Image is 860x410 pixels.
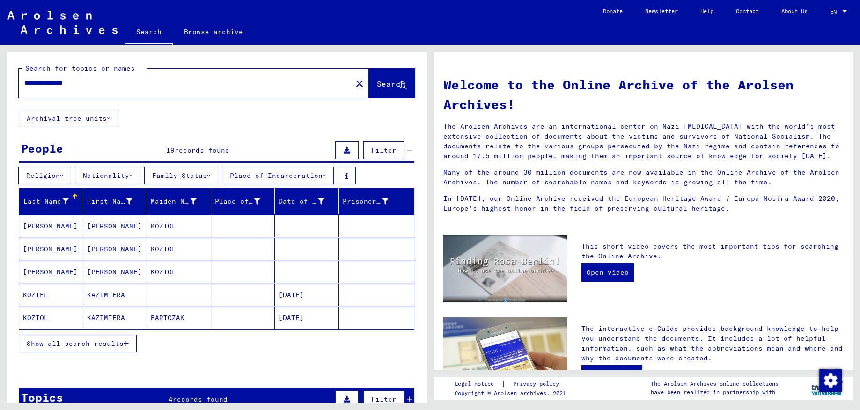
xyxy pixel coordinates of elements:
h1: Welcome to the Online Archive of the Arolsen Archives! [443,75,844,114]
p: Copyright © Arolsen Archives, 2021 [455,389,570,397]
mat-header-cell: Place of Birth [211,188,275,214]
p: Many of the around 30 million documents are now available in the Online Archive of the Arolsen Ar... [443,168,844,187]
mat-icon: close [354,78,365,89]
mat-cell: [PERSON_NAME] [19,215,83,237]
mat-header-cell: Date of Birth [275,188,339,214]
mat-header-cell: Last Name [19,188,83,214]
a: Privacy policy [506,379,570,389]
mat-header-cell: First Name [83,188,147,214]
button: Nationality [75,167,140,184]
img: eguide.jpg [443,317,567,400]
mat-cell: KAZIMIERA [83,284,147,306]
mat-cell: [PERSON_NAME] [83,261,147,283]
div: First Name [87,197,133,206]
button: Filter [363,141,404,159]
div: Date of Birth [279,194,338,209]
div: Place of Birth [215,194,275,209]
mat-header-cell: Maiden Name [147,188,211,214]
span: Filter [371,146,397,154]
button: Show all search results [19,335,137,352]
div: Zustimmung ändern [819,369,841,391]
p: The Arolsen Archives online collections [651,380,779,388]
div: Prisoner # [343,194,403,209]
div: First Name [87,194,147,209]
mat-cell: KAZIMIERA [83,307,147,329]
mat-cell: KOZIEL [19,284,83,306]
button: Clear [350,74,369,93]
span: Filter [371,395,397,403]
div: Last Name [23,197,69,206]
img: yv_logo.png [809,376,845,400]
img: Zustimmung ändern [819,369,842,392]
a: Open video [581,263,634,282]
mat-cell: KOZIOL [19,307,83,329]
button: Filter [363,390,404,408]
div: Maiden Name [151,197,197,206]
mat-select-trigger: EN [830,8,837,15]
div: Date of Birth [279,197,324,206]
a: Legal notice [455,379,501,389]
p: The Arolsen Archives are an international center on Nazi [MEDICAL_DATA] with the world’s most ext... [443,122,844,161]
mat-label: Search for topics or names [25,64,135,73]
img: video.jpg [443,235,567,302]
p: have been realized in partnership with [651,388,779,396]
mat-cell: BARTCZAK [147,307,211,329]
button: Archival tree units [19,110,118,127]
mat-cell: [PERSON_NAME] [19,238,83,260]
mat-cell: [DATE] [275,307,339,329]
span: 4 [169,395,173,403]
div: Place of Birth [215,197,261,206]
span: records found [175,146,229,154]
p: In [DATE], our Online Archive received the European Heritage Award / Europa Nostra Award 2020, Eu... [443,194,844,213]
span: Show all search results [27,339,124,348]
a: Open e-Guide [581,365,642,384]
mat-cell: [PERSON_NAME] [83,215,147,237]
div: Maiden Name [151,194,211,209]
mat-cell: [PERSON_NAME] [83,238,147,260]
span: records found [173,395,228,403]
a: Search [125,21,173,45]
div: | [455,379,570,389]
mat-cell: [DATE] [275,284,339,306]
p: The interactive e-Guide provides background knowledge to help you understand the documents. It in... [581,324,844,363]
span: Search [377,79,405,88]
mat-cell: KOZIOL [147,215,211,237]
div: Prisoner # [343,197,389,206]
div: Last Name [23,194,83,209]
div: Topics [21,389,63,406]
span: 19 [166,146,175,154]
mat-cell: KOZIOL [147,238,211,260]
p: This short video covers the most important tips for searching the Online Archive. [581,242,844,261]
mat-header-cell: Prisoner # [339,188,414,214]
div: People [21,140,63,157]
button: Place of Incarceration [222,167,334,184]
mat-cell: KOZIOL [147,261,211,283]
mat-cell: [PERSON_NAME] [19,261,83,283]
button: Religion [18,167,71,184]
button: Search [369,69,415,98]
a: Browse archive [173,21,254,43]
button: Family Status [144,167,218,184]
img: Arolsen_neg.svg [7,11,118,34]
